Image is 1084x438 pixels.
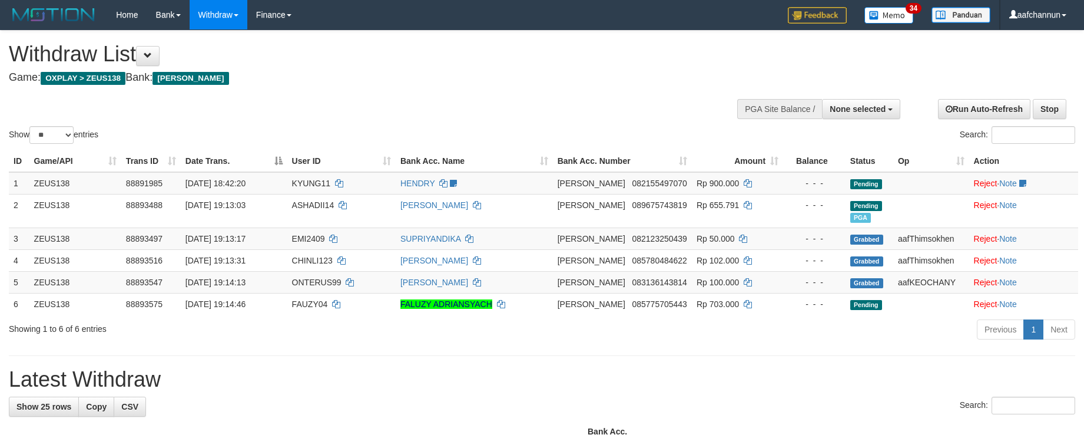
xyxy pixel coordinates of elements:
[830,104,886,114] span: None selected
[185,278,246,287] span: [DATE] 19:14:13
[969,293,1078,315] td: ·
[29,194,121,228] td: ZEUS138
[9,318,443,335] div: Showing 1 to 6 of 6 entries
[893,249,969,271] td: aafThimsokhen
[9,271,29,293] td: 5
[9,249,29,271] td: 4
[292,200,334,210] span: ASHADII14
[850,201,882,211] span: Pending
[697,299,739,309] span: Rp 703.000
[632,278,687,287] span: Copy 083136143814 to clipboard
[558,299,625,309] span: [PERSON_NAME]
[29,150,121,172] th: Game/API: activate to sort column ascending
[29,249,121,271] td: ZEUS138
[632,299,687,309] span: Copy 085775705443 to clipboard
[181,150,287,172] th: Date Trans.: activate to sort column descending
[396,150,553,172] th: Bank Acc. Name: activate to sort column ascending
[893,271,969,293] td: aafKEOCHANY
[29,271,121,293] td: ZEUS138
[999,299,1017,309] a: Note
[292,234,325,243] span: EMI2409
[400,256,468,265] a: [PERSON_NAME]
[999,256,1017,265] a: Note
[697,179,739,188] span: Rp 900.000
[29,172,121,195] td: ZEUS138
[969,194,1078,228] td: ·
[1023,320,1043,340] a: 1
[999,200,1017,210] a: Note
[9,368,1075,391] h1: Latest Withdraw
[974,179,997,188] a: Reject
[906,3,921,14] span: 34
[292,299,328,309] span: FAUZY04
[692,150,783,172] th: Amount: activate to sort column ascending
[41,72,125,85] span: OXPLAY > ZEUS138
[960,397,1075,414] label: Search:
[969,249,1078,271] td: ·
[558,179,625,188] span: [PERSON_NAME]
[850,213,871,223] span: Marked by aafanarl
[850,278,883,288] span: Grabbed
[9,397,79,417] a: Show 25 rows
[969,271,1078,293] td: ·
[1043,320,1075,340] a: Next
[400,278,468,287] a: [PERSON_NAME]
[737,99,822,119] div: PGA Site Balance /
[864,7,914,24] img: Button%20Memo.svg
[9,228,29,249] td: 3
[126,256,163,265] span: 88893516
[974,200,997,210] a: Reject
[992,126,1075,144] input: Search:
[153,72,228,85] span: [PERSON_NAME]
[783,150,846,172] th: Balance
[9,126,98,144] label: Show entries
[893,150,969,172] th: Op: activate to sort column ascending
[9,172,29,195] td: 1
[185,200,246,210] span: [DATE] 19:13:03
[974,256,997,265] a: Reject
[78,397,114,417] a: Copy
[969,228,1078,249] td: ·
[292,256,333,265] span: CHINLI123
[822,99,900,119] button: None selected
[558,234,625,243] span: [PERSON_NAME]
[126,200,163,210] span: 88893488
[126,278,163,287] span: 88893547
[788,177,841,189] div: - - -
[992,397,1075,414] input: Search:
[9,293,29,315] td: 6
[697,200,739,210] span: Rp 655.791
[86,402,107,411] span: Copy
[632,179,687,188] span: Copy 082155497070 to clipboard
[400,299,492,309] a: FALUZY ADRIANSYACH
[185,179,246,188] span: [DATE] 18:42:20
[632,256,687,265] span: Copy 085780484622 to clipboard
[185,234,246,243] span: [DATE] 19:13:17
[400,200,468,210] a: [PERSON_NAME]
[553,150,692,172] th: Bank Acc. Number: activate to sort column ascending
[788,255,841,266] div: - - -
[850,179,882,189] span: Pending
[697,256,739,265] span: Rp 102.000
[632,234,687,243] span: Copy 082123250439 to clipboard
[850,235,883,245] span: Grabbed
[121,150,181,172] th: Trans ID: activate to sort column ascending
[292,179,330,188] span: KYUNG11
[185,256,246,265] span: [DATE] 19:13:31
[9,42,711,66] h1: Withdraw List
[121,402,138,411] span: CSV
[788,199,841,211] div: - - -
[287,150,396,172] th: User ID: activate to sort column ascending
[938,99,1030,119] a: Run Auto-Refresh
[1033,99,1066,119] a: Stop
[558,256,625,265] span: [PERSON_NAME]
[974,278,997,287] a: Reject
[788,7,847,24] img: Feedback.jpg
[9,6,98,24] img: MOTION_logo.png
[999,278,1017,287] a: Note
[931,7,990,23] img: panduan.png
[893,228,969,249] td: aafThimsokhen
[400,234,460,243] a: SUPRIYANDIKA
[788,298,841,310] div: - - -
[126,179,163,188] span: 88891985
